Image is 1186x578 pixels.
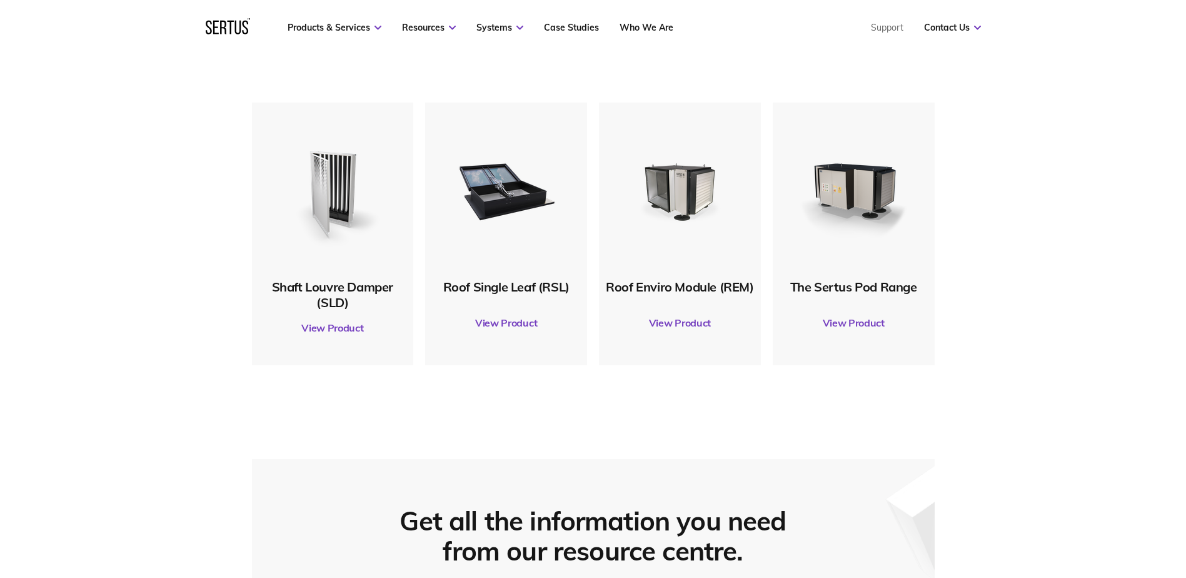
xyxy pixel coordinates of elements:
a: Support [871,22,903,33]
a: View Product [431,305,581,340]
a: View Product [779,305,928,340]
a: Resources [402,22,456,33]
a: Case Studies [544,22,599,33]
a: Systems [476,22,523,33]
div: The Sertus Pod Range [779,279,928,295]
a: Who We Are [620,22,673,33]
a: Products & Services [288,22,381,33]
a: View Product [605,305,755,340]
div: Get all the information you need from our resource centre. [391,506,796,566]
iframe: Chat Widget [961,433,1186,578]
a: Contact Us [924,22,981,33]
div: Shaft Louvre Damper (SLD) [258,279,408,310]
a: View Product [258,310,408,345]
div: Roof Enviro Module (REM) [605,279,755,295]
div: Roof Single Leaf (RSL) [431,279,581,295]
